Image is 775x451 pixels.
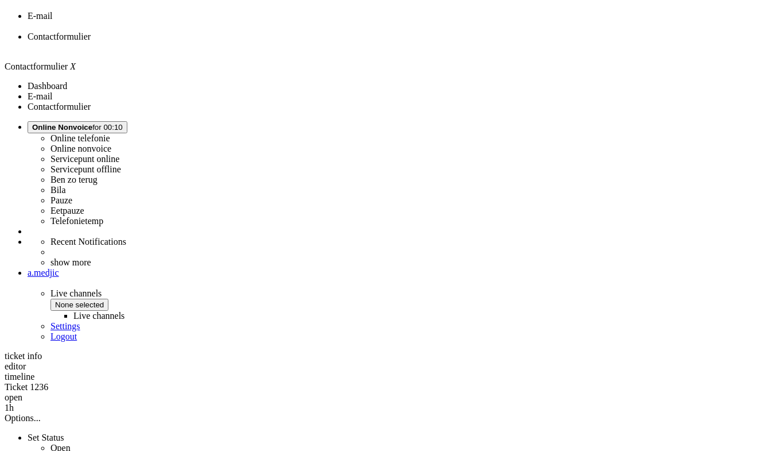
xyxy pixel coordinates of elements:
[5,361,770,372] div: editor
[28,81,770,91] li: Dashboard
[5,392,770,403] div: open
[28,1,770,11] div: Close tab
[28,268,770,278] a: a.medjic
[50,299,108,311] button: None selected
[5,382,770,392] div: Ticket 1236
[50,154,119,164] label: Servicepunt online
[50,321,80,331] a: Settings
[73,311,124,321] label: Live channels
[50,175,98,184] label: Ben zo terug
[28,21,770,32] div: Close tab
[50,164,121,174] label: Servicepunt offline
[32,123,123,132] span: for 00:10
[28,32,770,52] li: 1236
[50,237,770,247] li: Recent Notifications
[5,403,770,413] div: 1h
[28,11,53,21] span: E-mail
[5,61,68,71] span: Contactformulier
[28,11,770,32] li: View
[50,133,110,143] label: Online telefonie
[50,257,91,267] a: show more
[50,216,103,226] label: Telefonietemp
[28,433,64,442] span: Set Status
[28,102,770,112] li: Contactformulier
[28,91,770,102] li: E-mail
[5,351,770,361] div: ticket info
[28,32,91,41] span: Contactformulier
[5,372,770,382] div: timeline
[50,195,72,205] label: Pauze
[55,300,104,309] span: None selected
[50,144,111,153] label: Online nonvoice
[50,288,770,321] span: Live channels
[50,185,66,195] label: Bila
[28,42,770,52] div: Close tab
[5,5,168,51] body: Rich Text Area. Press ALT-0 for help.
[32,123,92,132] span: Online Nonvoice
[70,61,76,71] i: X
[5,413,770,423] div: Options...
[28,121,127,133] button: Online Nonvoicefor 00:10
[28,121,770,226] li: Online Nonvoicefor 00:10 Online telefonieOnline nonvoiceServicepunt onlineServicepunt offlineBen ...
[50,331,77,341] a: Logout
[50,206,84,215] label: Eetpauze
